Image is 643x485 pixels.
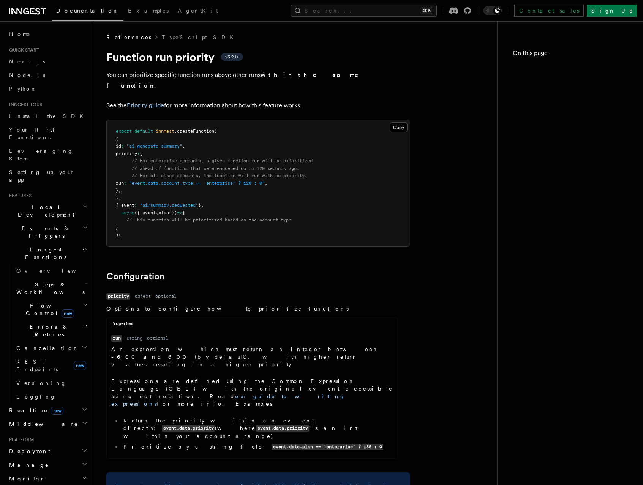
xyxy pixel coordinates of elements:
code: run [111,335,122,342]
a: Versioning [13,376,89,390]
button: Middleware [6,417,89,431]
span: Features [6,193,32,199]
a: Next.js [6,55,89,68]
span: Your first Functions [9,127,54,140]
button: Events & Triggers [6,221,89,243]
a: Overview [13,264,89,278]
span: // For enterprise accounts, a given function run will be prioritized [132,158,313,163]
a: Python [6,82,89,96]
span: Flow Control [13,302,84,317]
a: Install the SDK [6,109,89,123]
a: Examples [123,2,173,20]
div: Inngest Functions [6,264,89,403]
span: Platform [6,437,34,443]
kbd: ⌘K [422,7,432,14]
p: Expressions are defined using the Common Expression Language (CEL) with the original event access... [111,377,393,408]
span: { [116,136,118,141]
span: , [182,143,185,149]
span: , [156,210,158,215]
dd: object [135,293,151,299]
a: REST Endpointsnew [13,355,89,376]
p: You can prioritize specific function runs above other runs . [106,70,410,91]
a: AgentKit [173,2,223,20]
li: Prioritize by a string field: [121,443,393,451]
h1: Function run priority [106,50,410,64]
span: Versioning [16,380,66,386]
a: Leveraging Steps [6,144,89,165]
span: new [62,309,74,318]
span: : [121,143,124,149]
span: Inngest Functions [6,246,82,261]
span: Deployment [6,447,50,455]
p: See the for more information about how this feature works. [106,100,410,111]
span: Documentation [56,8,119,14]
span: { [182,210,185,215]
span: Middleware [6,420,78,428]
span: References [106,33,151,41]
div: Properties [107,320,398,330]
span: AgentKit [178,8,218,14]
code: event.data.priority [162,425,215,432]
span: , [118,195,121,201]
span: // ahead of functions that were enqueued up to 120 seconds ago. [132,166,299,171]
span: "ai/summary.requested" [140,202,198,208]
span: id [116,143,121,149]
a: Priority guide [127,102,164,109]
button: Local Development [6,200,89,221]
button: Flow Controlnew [13,299,89,320]
button: Manage [6,458,89,472]
span: } [116,195,118,201]
span: // For all other accounts, the function will run with no priority. [132,173,307,178]
code: priority [106,293,130,300]
span: Manage [6,461,49,469]
button: Cancellation [13,341,89,355]
a: Configuration [106,271,165,282]
a: Your first Functions [6,123,89,144]
button: Steps & Workflows [13,278,89,299]
span: step }) [158,210,177,215]
span: Python [9,86,37,92]
a: Logging [13,390,89,403]
span: ); [116,232,121,237]
span: async [121,210,134,215]
span: Quick start [6,47,39,53]
span: { [140,151,142,156]
dd: string [126,335,142,341]
dd: optional [155,293,177,299]
span: v3.2.1+ [225,54,239,60]
button: Toggle dark mode [483,6,502,15]
span: } [116,188,118,193]
span: Install the SDK [9,113,88,119]
span: "ai-generate-summary" [126,143,182,149]
span: : [134,202,137,208]
span: default [134,129,153,134]
span: Cancellation [13,344,79,352]
p: An expression which must return an integer between -600 and 600 (by default), with higher return ... [111,345,393,368]
a: Documentation [52,2,123,21]
span: new [74,361,86,370]
span: export [116,129,132,134]
a: Sign Up [587,5,637,17]
a: our guide to writing expressions [111,393,345,407]
span: ( [214,129,217,134]
span: , [118,188,121,193]
button: Copy [390,122,408,132]
span: Overview [16,268,95,274]
span: => [177,210,182,215]
button: Search...⌘K [291,5,437,17]
a: Node.js [6,68,89,82]
button: Errors & Retries [13,320,89,341]
span: Errors & Retries [13,323,82,338]
span: Steps & Workflows [13,281,85,296]
span: Examples [128,8,169,14]
span: Node.js [9,72,45,78]
li: Return the priority within an event directly: (where is an int within your account's range) [121,417,393,440]
span: Realtime [6,407,63,414]
button: Inngest Functions [6,243,89,264]
span: , [201,202,204,208]
span: Next.js [9,58,45,64]
span: } [116,225,118,230]
span: ({ event [134,210,156,215]
span: : [137,151,140,156]
span: Monitor [6,475,45,482]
